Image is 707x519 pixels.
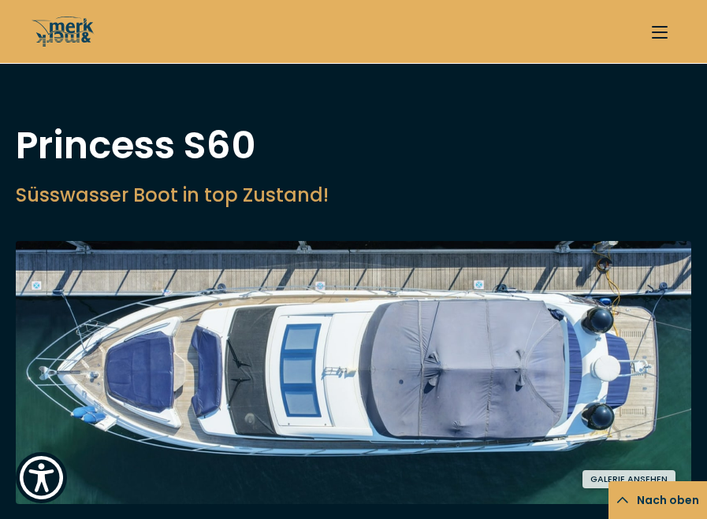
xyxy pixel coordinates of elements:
[16,181,329,209] h2: Süsswasser Boot in top Zustand!
[16,452,67,503] button: Show Accessibility Preferences
[608,481,707,519] button: Nach oben
[16,126,329,165] h1: Princess S60
[582,470,675,488] button: Galerie ansehen
[16,241,691,504] img: Merk&Merk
